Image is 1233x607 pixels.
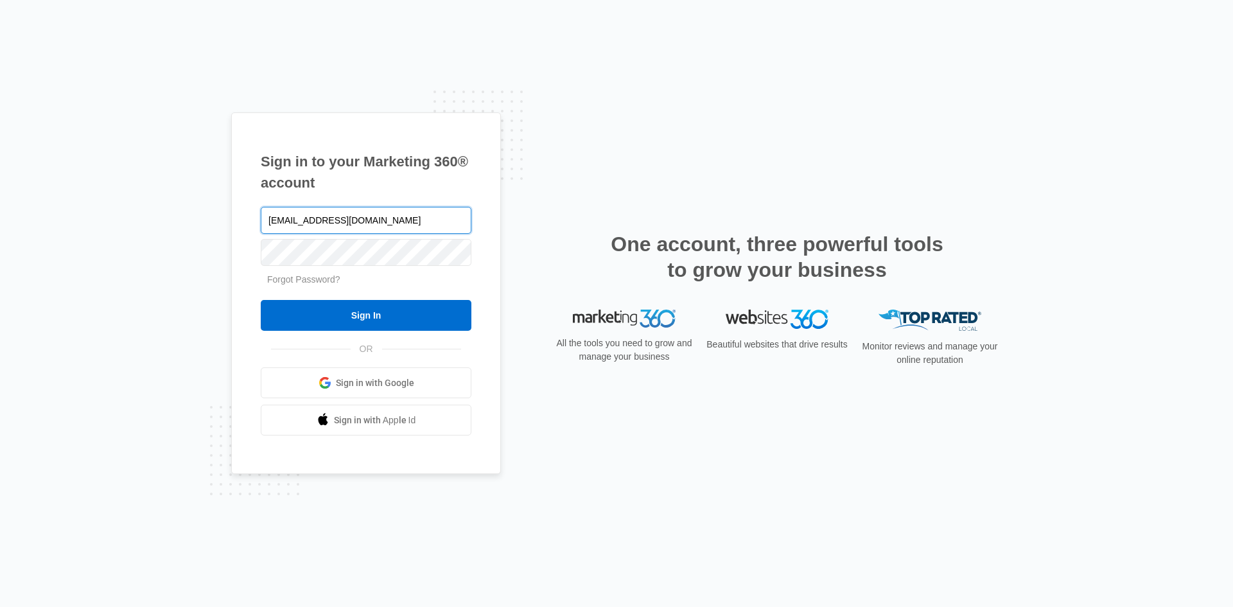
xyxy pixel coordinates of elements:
span: Sign in with Apple Id [334,414,416,427]
img: Websites 360 [726,310,828,328]
h2: One account, three powerful tools to grow your business [607,231,947,283]
p: Monitor reviews and manage your online reputation [858,340,1002,367]
img: Top Rated Local [879,310,981,331]
a: Sign in with Google [261,367,471,398]
img: Marketing 360 [573,310,676,328]
a: Sign in with Apple Id [261,405,471,435]
input: Sign In [261,300,471,331]
p: Beautiful websites that drive results [705,338,849,351]
a: Forgot Password? [267,274,340,285]
input: Email [261,207,471,234]
span: Sign in with Google [336,376,414,390]
h1: Sign in to your Marketing 360® account [261,151,471,193]
p: All the tools you need to grow and manage your business [552,337,696,364]
span: OR [351,342,382,356]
